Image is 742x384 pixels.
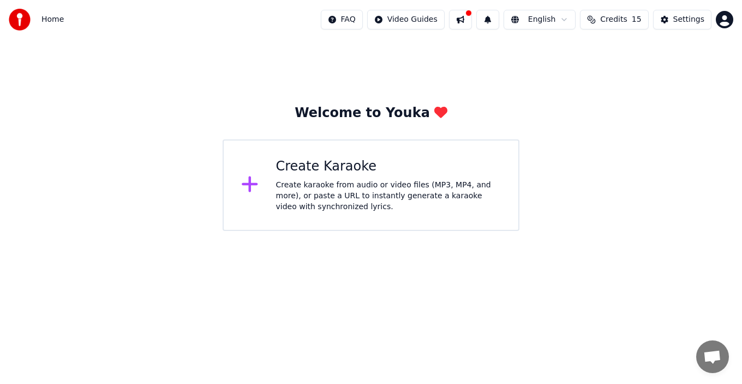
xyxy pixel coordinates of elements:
[276,158,501,175] div: Create Karaoke
[41,14,64,25] nav: breadcrumb
[600,14,627,25] span: Credits
[321,10,363,29] button: FAQ
[295,105,447,122] div: Welcome to Youka
[632,14,642,25] span: 15
[41,14,64,25] span: Home
[673,14,704,25] div: Settings
[9,9,31,31] img: youka
[367,10,445,29] button: Video Guides
[696,340,729,373] div: Open chat
[580,10,648,29] button: Credits15
[653,10,711,29] button: Settings
[276,180,501,212] div: Create karaoke from audio or video files (MP3, MP4, and more), or paste a URL to instantly genera...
